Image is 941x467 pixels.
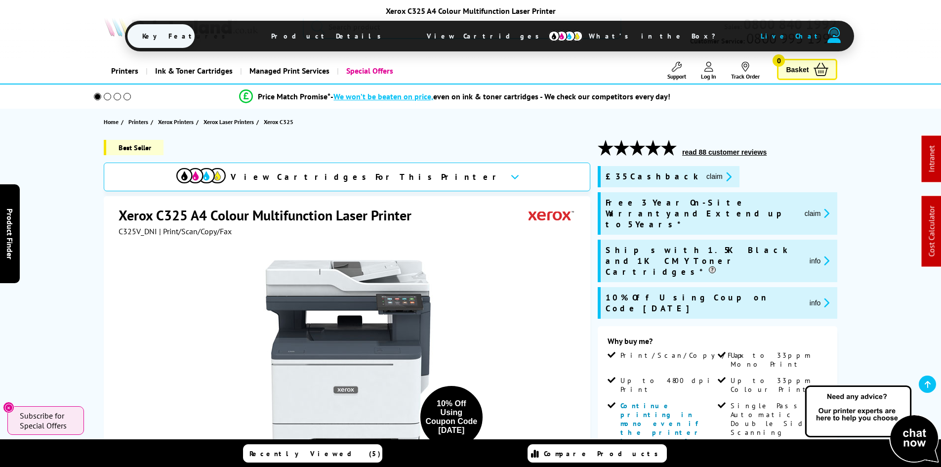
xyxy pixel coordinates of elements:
[667,73,686,80] span: Support
[243,444,382,463] a: Recently Viewed (5)
[264,117,296,127] a: Xerox C325
[620,401,703,464] span: Continue printing in mono even if the printer is out of colour toners*
[606,197,797,230] span: Free 3 Year On-Site Warranty and Extend up to 5 Years*
[155,58,233,84] span: Ink & Toner Cartridges
[529,206,574,224] img: Xerox
[337,58,401,84] a: Special Offers
[827,27,841,43] img: user-headset-duotone.svg
[731,351,825,369] span: Up to 33ppm Mono Print
[786,63,809,76] span: Basket
[701,62,716,80] a: Log In
[176,168,226,183] img: View Cartridges
[425,399,478,435] div: 10% Off Using Coupon Code [DATE]
[159,226,232,236] span: | Print/Scan/Copy/Fax
[761,32,822,41] span: Live Chat
[701,73,716,80] span: Log In
[574,24,740,48] span: What’s in the Box?
[927,206,937,257] a: Cost Calculator
[249,449,381,458] span: Recently Viewed (5)
[703,171,735,182] button: promo-description
[20,411,74,430] span: Subscribe for Special Offers
[240,58,337,84] a: Managed Print Services
[807,255,833,266] button: promo-description
[667,62,686,80] a: Support
[125,6,817,16] div: Xerox C325 A4 Colour Multifunction Laser Printer
[128,117,151,127] a: Printers
[731,62,760,80] a: Track Order
[777,59,837,80] a: Basket 0
[606,171,698,182] span: £35 Cashback
[158,117,196,127] a: Xerox Printers
[679,148,770,157] button: read 88 customer reviews
[146,58,240,84] a: Ink & Toner Cartridges
[803,384,941,465] img: Open Live Chat window
[104,58,146,84] a: Printers
[3,402,14,413] button: Close
[333,91,433,101] span: We won’t be beaten on price,
[104,140,164,155] span: Best Seller
[606,245,802,277] span: Ships with 1.5K Black and 1K CMY Toner Cartridges*
[264,117,293,127] span: Xerox C325
[119,226,157,236] span: C325V_DNI
[5,208,15,259] span: Product Finder
[544,449,663,458] span: Compare Products
[104,117,119,127] span: Home
[158,117,194,127] span: Xerox Printers
[231,171,502,182] span: View Cartridges For This Printer
[81,88,830,105] li: modal_Promise
[773,54,785,67] span: 0
[620,376,715,394] span: Up to 4800 dpi Print
[256,24,401,48] span: Product Details
[927,146,937,172] a: Intranet
[258,91,330,101] span: Price Match Promise*
[251,256,445,450] img: Xerox C325
[731,376,825,394] span: Up to 33ppm Colour Print
[119,206,421,224] h1: Xerox C325 A4 Colour Multifunction Laser Printer
[204,117,254,127] span: Xerox Laser Printers
[548,31,583,42] img: cmyk-icon.svg
[528,444,667,463] a: Compare Products
[608,336,827,351] div: Why buy me?
[127,24,245,48] span: Key Features
[330,91,670,101] div: - even on ink & toner cartridges - We check our competitors every day!
[204,117,256,127] a: Xerox Laser Printers
[606,292,802,314] span: 10% Off Using Coupon Code [DATE]
[412,23,563,49] span: View Cartridges
[620,351,747,360] span: Print/Scan/Copy/Fax
[104,117,121,127] a: Home
[807,297,833,308] button: promo-description
[128,117,148,127] span: Printers
[731,401,825,437] span: Single Pass Automatic Double Sided Scanning
[802,208,833,219] button: promo-description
